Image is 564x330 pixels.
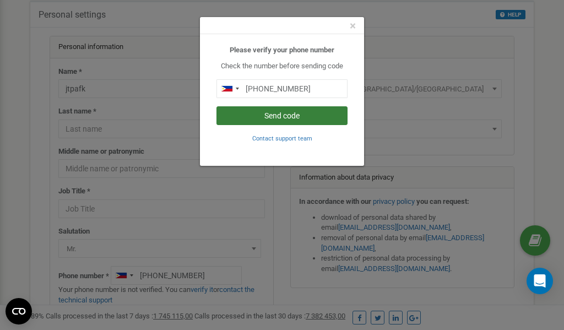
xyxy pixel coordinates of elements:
button: Send code [216,106,348,125]
button: Close [350,20,356,32]
span: × [350,19,356,33]
div: Telephone country code [217,80,242,98]
div: Open Intercom Messenger [527,268,553,294]
button: Open CMP widget [6,298,32,324]
p: Check the number before sending code [216,61,348,72]
a: Contact support team [252,134,312,142]
input: 0905 123 4567 [216,79,348,98]
small: Contact support team [252,135,312,142]
b: Please verify your phone number [230,46,334,54]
